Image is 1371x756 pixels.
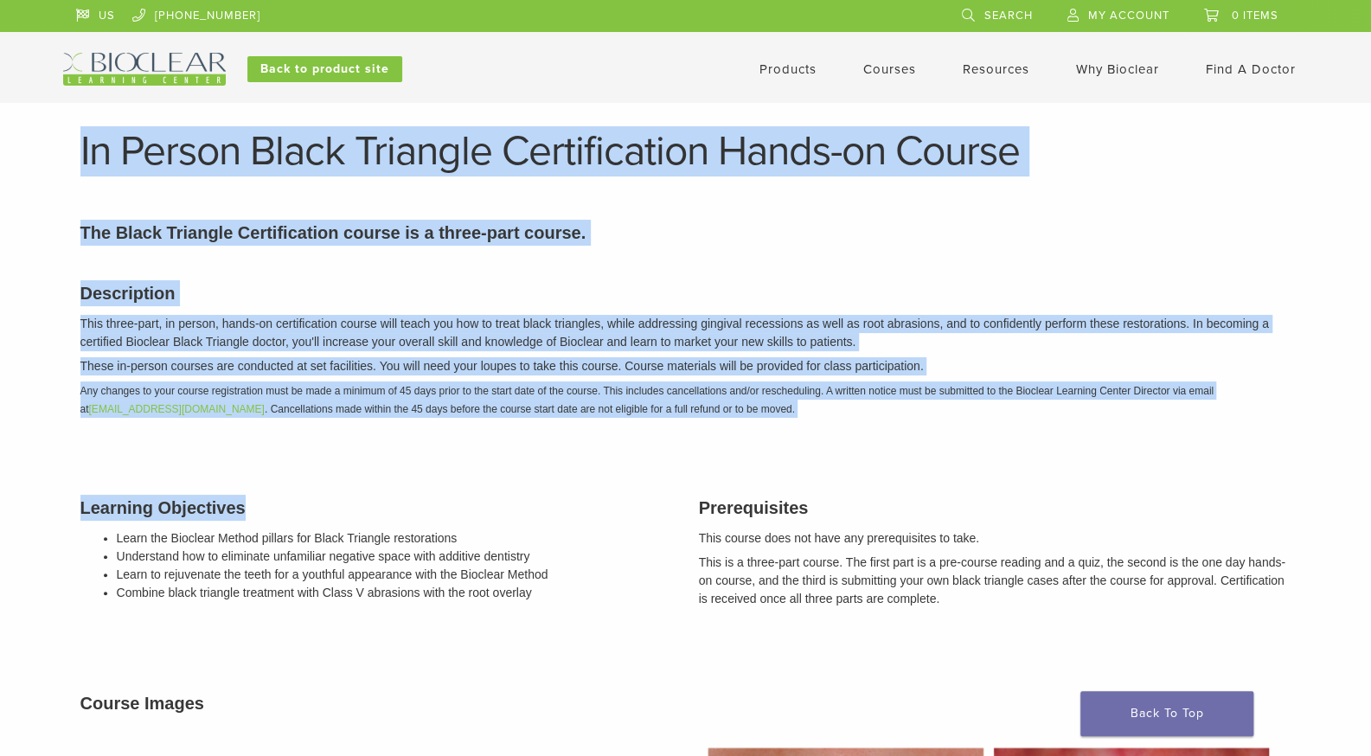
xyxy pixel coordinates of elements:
h3: Prerequisites [699,495,1291,521]
h3: Description [80,280,1291,306]
li: Learn the Bioclear Method pillars for Black Triangle restorations [117,529,673,548]
p: This is a three-part course. The first part is a pre-course reading and a quiz, the second is the... [699,554,1291,608]
span: Search [984,9,1033,22]
a: Back to product site [247,56,402,82]
p: These in-person courses are conducted at set facilities. You will need your loupes to take this c... [80,357,1291,375]
a: Products [759,61,817,77]
a: Back To Top [1080,691,1253,736]
li: Learn to rejuvenate the teeth for a youthful appearance with the Bioclear Method [117,566,673,584]
p: The Black Triangle Certification course is a three-part course. [80,220,1291,246]
a: Resources [963,61,1029,77]
p: This course does not have any prerequisites to take. [699,529,1291,548]
a: Why Bioclear [1076,61,1159,77]
span: 0 items [1232,9,1278,22]
a: Find A Doctor [1206,61,1296,77]
h1: In Person Black Triangle Certification Hands-on Course [80,131,1291,172]
span: My Account [1088,9,1169,22]
li: Understand how to eliminate unfamiliar negative space with additive dentistry [117,548,673,566]
img: Bioclear [63,53,226,86]
a: [EMAIL_ADDRESS][DOMAIN_NAME] [89,403,265,415]
li: Combine black triangle treatment with Class V abrasions with the root overlay [117,584,673,602]
em: Any changes to your course registration must be made a minimum of 45 days prior to the start date... [80,385,1214,415]
h3: Course Images [80,690,1291,716]
a: Courses [863,61,916,77]
p: This three-part, in person, hands-on certification course will teach you how to treat black trian... [80,315,1291,351]
h3: Learning Objectives [80,495,673,521]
